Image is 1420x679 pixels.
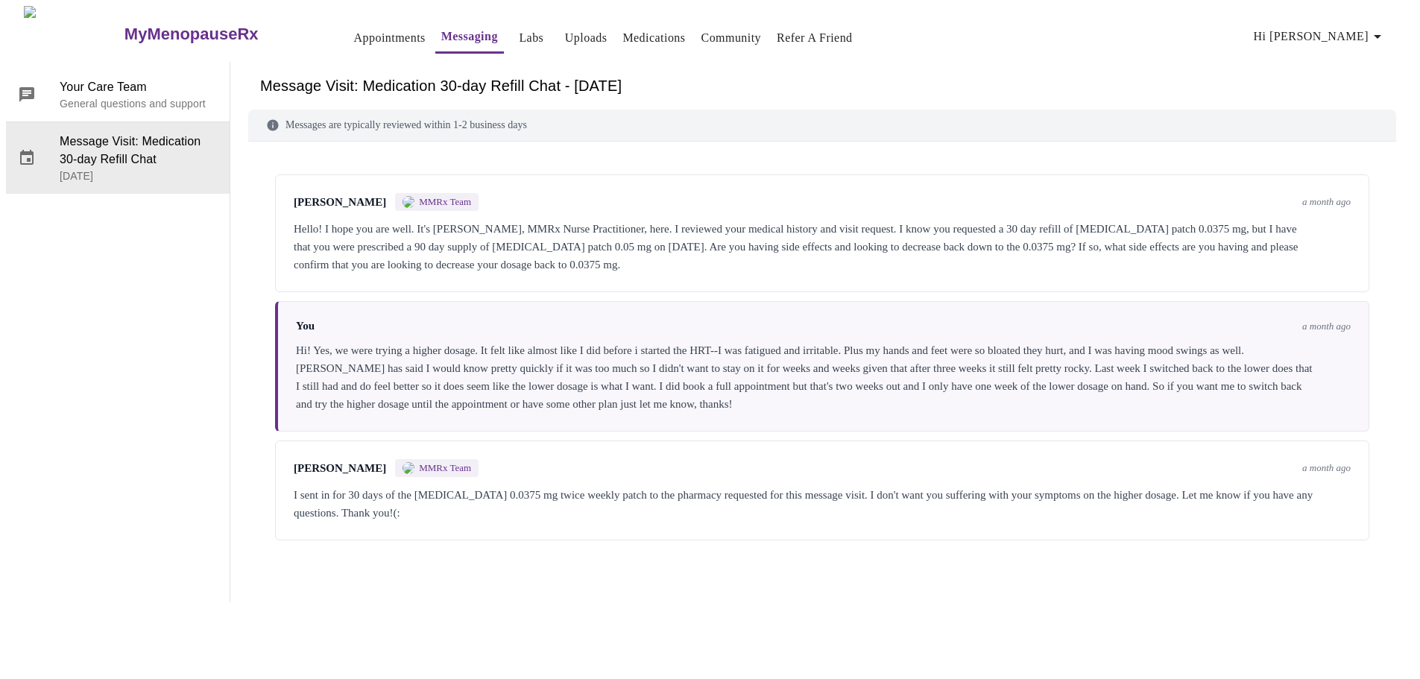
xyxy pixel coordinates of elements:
[24,6,122,62] img: MyMenopauseRx Logo
[122,8,318,60] a: MyMenopauseRx
[294,486,1351,522] div: I sent in for 30 days of the [MEDICAL_DATA] 0.0375 mg twice weekly patch to the pharmacy requeste...
[6,122,230,194] div: Message Visit: Medication 30-day Refill Chat[DATE]
[294,220,1351,274] div: Hello! I hope you are well. It's [PERSON_NAME], MMRx Nurse Practitioner, here. I reviewed your me...
[419,462,471,474] span: MMRx Team
[354,28,426,48] a: Appointments
[695,23,768,53] button: Community
[435,22,504,54] button: Messaging
[348,23,432,53] button: Appointments
[419,196,471,208] span: MMRx Team
[559,23,613,53] button: Uploads
[622,28,685,48] a: Medications
[1248,22,1392,51] button: Hi [PERSON_NAME]
[441,26,498,47] a: Messaging
[519,28,543,48] a: Labs
[124,25,259,44] h3: MyMenopauseRx
[403,462,414,474] img: MMRX
[403,196,414,208] img: MMRX
[260,74,1384,98] h6: Message Visit: Medication 30-day Refill Chat - [DATE]
[296,320,315,332] span: You
[701,28,762,48] a: Community
[1302,196,1351,208] span: a month ago
[60,78,218,96] span: Your Care Team
[294,462,386,475] span: [PERSON_NAME]
[771,23,859,53] button: Refer a Friend
[294,196,386,209] span: [PERSON_NAME]
[60,96,218,111] p: General questions and support
[1302,320,1351,332] span: a month ago
[508,23,555,53] button: Labs
[6,68,230,121] div: Your Care TeamGeneral questions and support
[777,28,853,48] a: Refer a Friend
[1254,26,1386,47] span: Hi [PERSON_NAME]
[296,341,1351,413] div: Hi! Yes, we were trying a higher dosage. It felt like almost like I did before i started the HRT-...
[60,168,218,183] p: [DATE]
[616,23,691,53] button: Medications
[1302,462,1351,474] span: a month ago
[60,133,218,168] span: Message Visit: Medication 30-day Refill Chat
[248,110,1396,142] div: Messages are typically reviewed within 1-2 business days
[565,28,608,48] a: Uploads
